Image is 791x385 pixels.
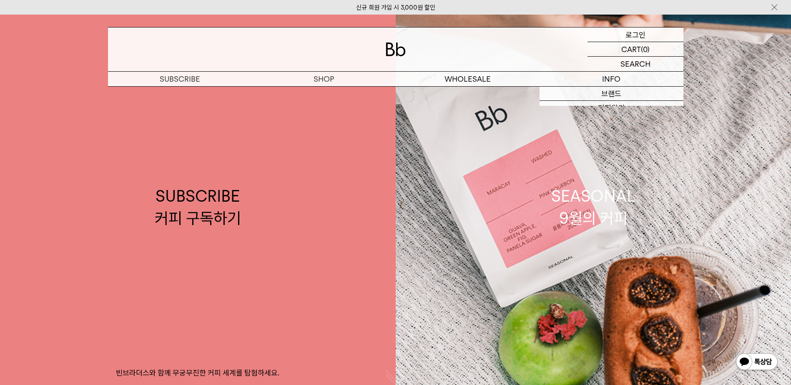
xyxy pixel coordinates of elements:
div: SEASONAL 9월의 커피 [551,185,635,229]
a: SHOP [252,72,396,86]
a: SUBSCRIBE [108,72,252,86]
a: CART (0) [588,42,683,57]
img: 로고 [386,42,406,56]
a: 로그인 [588,27,683,42]
a: 브랜드 [540,87,683,101]
p: WHOLESALE [396,72,540,86]
a: 커피위키 [540,101,683,115]
p: CART [621,42,641,56]
img: 카카오톡 채널 1:1 채팅 버튼 [735,352,778,372]
a: 신규 회원 가입 시 3,000원 할인 [356,4,435,11]
p: 로그인 [625,27,645,42]
p: SEARCH [620,57,650,71]
div: SUBSCRIBE 커피 구독하기 [155,185,241,229]
p: (0) [641,42,650,56]
p: INFO [540,72,683,86]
